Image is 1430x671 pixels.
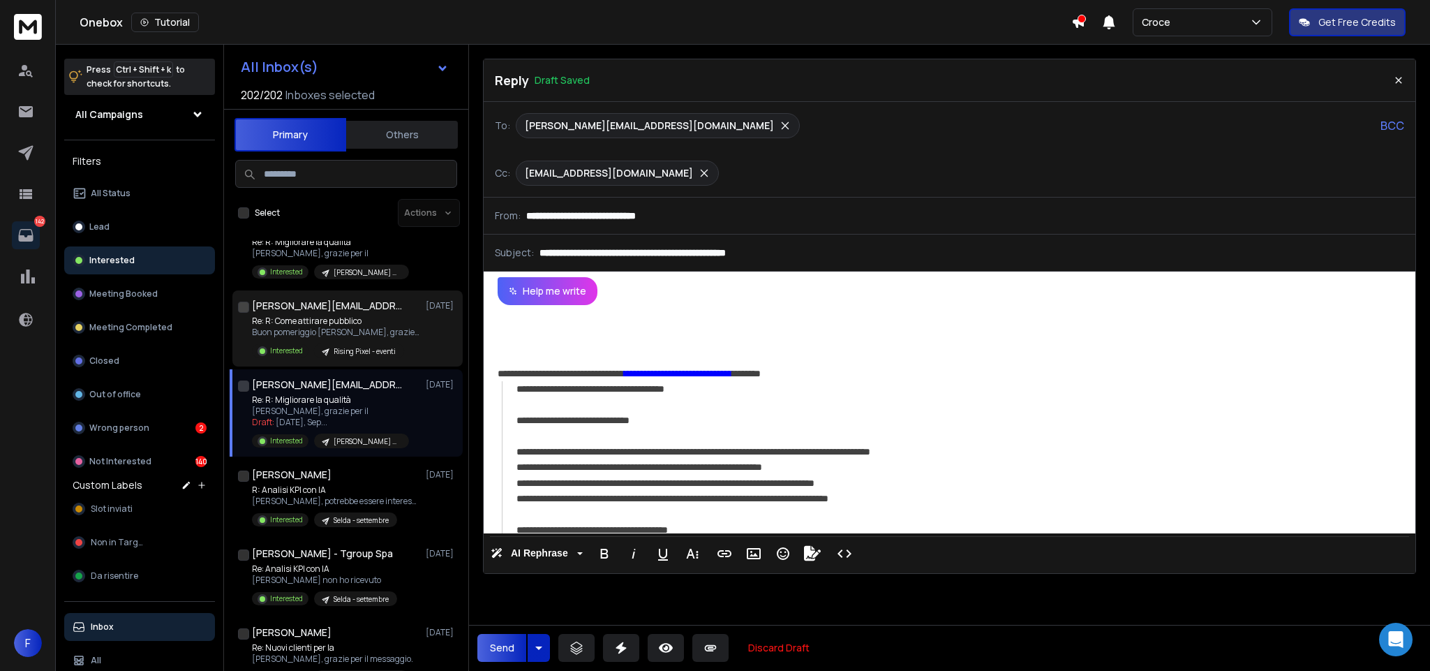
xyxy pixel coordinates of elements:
[64,179,215,207] button: All Status
[91,570,138,582] span: Da risentire
[64,347,215,375] button: Closed
[252,395,409,406] p: Re: R: Migliorare la qualità
[252,327,419,338] p: Buon pomeriggio [PERSON_NAME], grazie per il
[1142,15,1176,29] p: Croce
[252,563,397,575] p: Re: Analisi KPI con IA
[270,267,303,277] p: Interested
[252,626,332,640] h1: [PERSON_NAME]
[799,540,826,568] button: Signature
[64,213,215,241] button: Lead
[14,629,42,657] button: F
[89,255,135,266] p: Interested
[270,346,303,356] p: Interested
[252,316,419,327] p: Re: R: Come attirare pubblico
[252,378,405,392] h1: [PERSON_NAME][EMAIL_ADDRESS][DOMAIN_NAME]
[770,540,796,568] button: Emoticons
[252,654,413,665] p: [PERSON_NAME], grazie per il messaggio.
[1380,117,1404,134] p: BCC
[252,485,419,496] p: R: Analisi KPI con IA
[80,13,1071,32] div: Onebox
[346,119,458,150] button: Others
[241,87,283,103] span: 202 / 202
[12,221,40,249] a: 142
[270,515,303,525] p: Interested
[64,414,215,442] button: Wrong person2
[64,152,215,171] h3: Filters
[508,547,571,559] span: AI Rephrase
[270,593,303,604] p: Interested
[498,277,597,305] button: Help me write
[495,71,529,90] p: Reply
[711,540,738,568] button: Insert Link (Ctrl+K)
[252,416,274,428] span: Draft:
[91,537,147,548] span: Non in Target
[334,267,401,278] p: [PERSON_NAME] Gesi - agosto
[591,540,618,568] button: Bold (Ctrl+B)
[334,436,401,447] p: [PERSON_NAME] Gesi - agosto
[64,495,215,523] button: Slot inviati
[525,166,693,180] p: [EMAIL_ADDRESS][DOMAIN_NAME]
[195,422,207,434] div: 2
[252,547,393,561] h1: [PERSON_NAME] - Tgroup Spa
[334,594,389,605] p: Selda - settembre
[252,468,332,482] h1: [PERSON_NAME]
[241,60,318,74] h1: All Inbox(s)
[252,299,405,313] h1: [PERSON_NAME][EMAIL_ADDRESS][DOMAIN_NAME]
[73,478,142,492] h3: Custom Labels
[89,422,149,434] p: Wrong person
[195,456,207,467] div: 140
[737,634,821,662] button: Discard Draft
[495,209,521,223] p: From:
[230,53,460,81] button: All Inbox(s)
[64,101,215,128] button: All Campaigns
[1379,623,1413,656] div: Open Intercom Messenger
[495,246,534,260] p: Subject:
[87,63,185,91] p: Press to check for shortcuts.
[64,381,215,408] button: Out of office
[525,119,774,133] p: [PERSON_NAME][EMAIL_ADDRESS][DOMAIN_NAME]
[426,548,457,559] p: [DATE]
[64,280,215,308] button: Meeting Booked
[1318,15,1396,29] p: Get Free Credits
[34,216,45,227] p: 142
[426,300,457,311] p: [DATE]
[495,119,510,133] p: To:
[334,346,396,357] p: Rising Pixel - eventi
[64,246,215,274] button: Interested
[426,469,457,480] p: [DATE]
[91,188,131,199] p: All Status
[64,448,215,475] button: Not Interested140
[252,496,419,507] p: [PERSON_NAME], potrebbe essere interessante,
[740,540,767,568] button: Insert Image (Ctrl+P)
[276,416,327,428] span: [DATE], Sep ...
[114,61,173,78] span: Ctrl + Shift + k
[89,322,172,333] p: Meeting Completed
[1289,8,1406,36] button: Get Free Credits
[535,73,590,87] p: Draft Saved
[131,13,199,32] button: Tutorial
[64,613,215,641] button: Inbox
[252,642,413,654] p: Re: Nuovi clienti per la
[64,314,215,341] button: Meeting Completed
[91,503,133,515] span: Slot inviati
[89,355,119,367] p: Closed
[270,436,303,446] p: Interested
[89,456,151,467] p: Not Interested
[89,221,110,233] p: Lead
[252,237,409,248] p: Re: R: Migliorare la qualità
[234,118,346,152] button: Primary
[488,540,586,568] button: AI Rephrase
[252,575,397,586] p: [PERSON_NAME] non ho ricevuto
[334,515,389,526] p: Selda - settembre
[495,166,510,180] p: Cc:
[255,207,280,219] label: Select
[91,655,101,666] p: All
[89,288,158,300] p: Meeting Booked
[91,621,114,633] p: Inbox
[477,634,526,662] button: Send
[285,87,375,103] h3: Inboxes selected
[650,540,676,568] button: Underline (Ctrl+U)
[831,540,858,568] button: Code View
